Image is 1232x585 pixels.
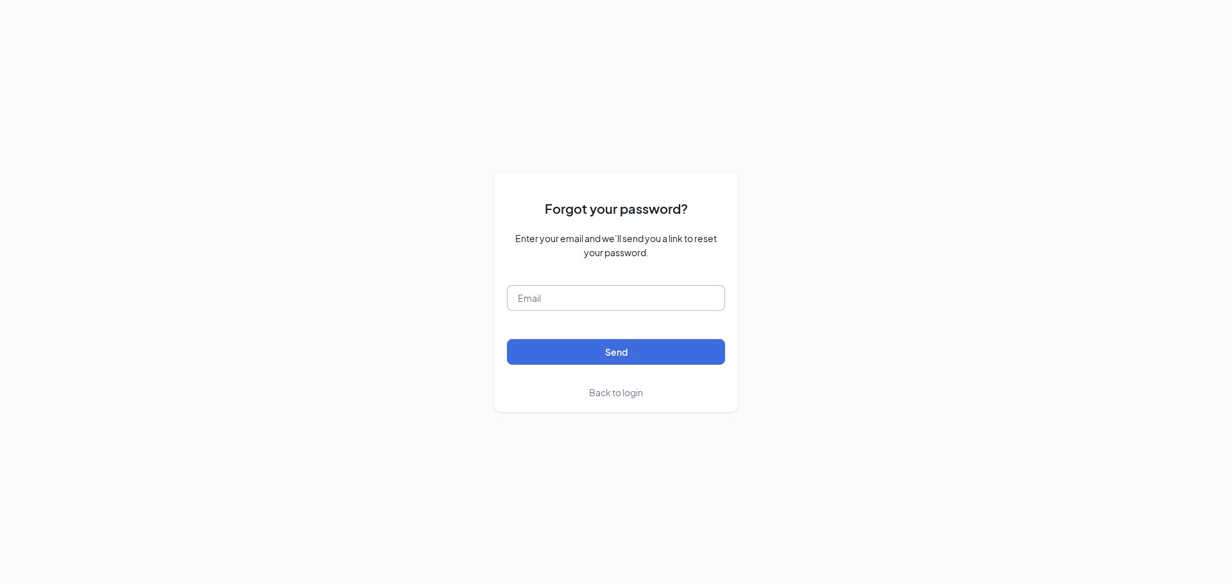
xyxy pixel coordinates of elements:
span: Enter your email and we’ll send you a link to reset your password. [507,231,725,259]
button: Send [507,339,725,365]
a: Back to login [589,385,643,399]
input: Email [507,285,725,311]
span: Back to login [589,387,643,398]
span: Forgot your password? [545,198,688,218]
